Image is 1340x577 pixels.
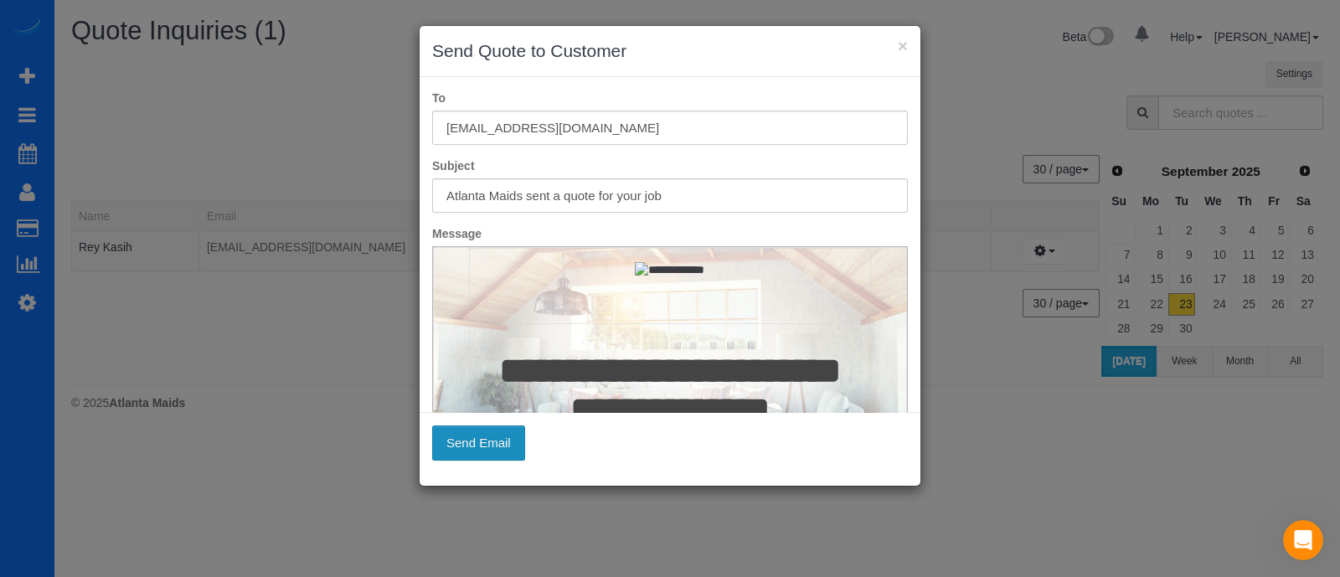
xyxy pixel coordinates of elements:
iframe: Rich Text Editor, editor1 [433,247,907,508]
h3: Send Quote to Customer [432,39,908,64]
button: Send Email [432,425,525,461]
label: Subject [420,157,920,174]
input: Subject [432,178,908,213]
button: × [898,37,908,54]
label: Message [420,225,920,242]
input: To [432,111,908,145]
label: To [420,90,920,106]
iframe: Intercom live chat [1283,520,1323,560]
